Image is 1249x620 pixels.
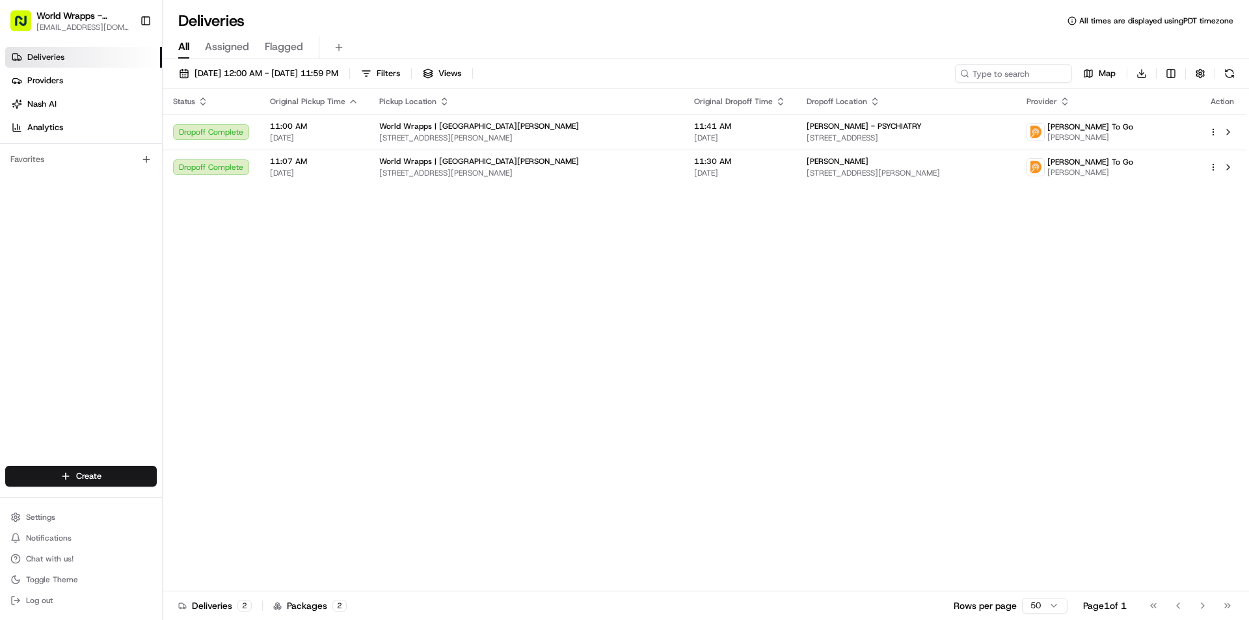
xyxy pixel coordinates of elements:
span: Flagged [265,39,303,55]
span: Map [1099,68,1116,79]
button: Notifications [5,529,157,547]
span: [DATE] 12:00 AM - [DATE] 11:59 PM [195,68,338,79]
span: Filters [377,68,400,79]
button: Toggle Theme [5,571,157,589]
button: World Wrapps - [GEOGRAPHIC_DATA][PERSON_NAME][EMAIL_ADDRESS][DOMAIN_NAME] [5,5,135,36]
span: [STREET_ADDRESS][PERSON_NAME] [807,168,1006,178]
button: Settings [5,508,157,526]
span: [PERSON_NAME] [807,156,868,167]
span: 11:07 AM [270,156,358,167]
div: Deliveries [178,599,252,612]
span: Pickup Location [379,96,436,107]
div: 2 [332,600,347,612]
button: [DATE] 12:00 AM - [DATE] 11:59 PM [173,64,344,83]
button: [EMAIL_ADDRESS][DOMAIN_NAME] [36,22,129,33]
button: Create [5,466,157,487]
span: Create [76,470,101,482]
input: Type to search [955,64,1072,83]
span: Views [438,68,461,79]
div: Favorites [5,149,157,170]
span: World Wrapps | [GEOGRAPHIC_DATA][PERSON_NAME] [379,121,579,131]
span: Analytics [27,122,63,133]
a: Deliveries [5,47,162,68]
span: Provider [1027,96,1057,107]
span: Deliveries [27,51,64,63]
span: 11:41 AM [694,121,786,131]
p: Rows per page [954,599,1017,612]
button: Map [1077,64,1121,83]
a: Analytics [5,117,162,138]
span: [PERSON_NAME] - PSYCHIATRY [807,121,922,131]
span: [DATE] [270,168,358,178]
a: Nash AI [5,94,162,115]
span: World Wrapps | [GEOGRAPHIC_DATA][PERSON_NAME] [379,156,579,167]
button: World Wrapps - [GEOGRAPHIC_DATA][PERSON_NAME] [36,9,129,22]
span: [STREET_ADDRESS] [807,133,1006,143]
button: Log out [5,591,157,610]
span: [PERSON_NAME] To Go [1047,122,1133,132]
span: Assigned [205,39,249,55]
span: Toggle Theme [26,574,78,585]
button: Refresh [1220,64,1239,83]
span: All times are displayed using PDT timezone [1079,16,1233,26]
span: Providers [27,75,63,87]
div: 2 [237,600,252,612]
span: [STREET_ADDRESS][PERSON_NAME] [379,168,673,178]
span: Status [173,96,195,107]
span: Log out [26,595,53,606]
button: Views [417,64,467,83]
span: Notifications [26,533,72,543]
span: [PERSON_NAME] [1047,167,1133,178]
span: Dropoff Location [807,96,867,107]
span: 11:30 AM [694,156,786,167]
h1: Deliveries [178,10,245,31]
div: Packages [273,599,347,612]
img: ddtg_logo_v2.png [1027,159,1044,176]
span: [DATE] [270,133,358,143]
button: Filters [355,64,406,83]
span: Original Dropoff Time [694,96,773,107]
img: ddtg_logo_v2.png [1027,124,1044,141]
span: [PERSON_NAME] To Go [1047,157,1133,167]
span: 11:00 AM [270,121,358,131]
span: Original Pickup Time [270,96,345,107]
span: [DATE] [694,168,786,178]
div: Page 1 of 1 [1083,599,1127,612]
span: [STREET_ADDRESS][PERSON_NAME] [379,133,673,143]
div: Action [1209,96,1236,107]
span: Chat with us! [26,554,74,564]
span: Nash AI [27,98,57,110]
span: [PERSON_NAME] [1047,132,1133,142]
span: [DATE] [694,133,786,143]
span: Settings [26,512,55,522]
a: Providers [5,70,162,91]
button: Chat with us! [5,550,157,568]
span: All [178,39,189,55]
